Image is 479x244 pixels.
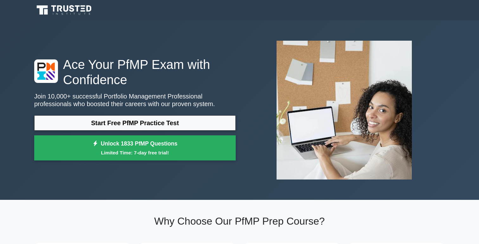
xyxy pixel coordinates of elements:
[42,149,228,156] small: Limited Time: 7-day free trial!
[34,92,236,108] p: Join 10,000+ successful Portfolio Management Professional professionals who boosted their careers...
[34,115,236,131] a: Start Free PfMP Practice Test
[34,215,445,227] h2: Why Choose Our PfMP Prep Course?
[34,135,236,161] a: Unlock 1833 PfMP QuestionsLimited Time: 7-day free trial!
[34,57,236,87] h1: Ace Your PfMP Exam with Confidence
